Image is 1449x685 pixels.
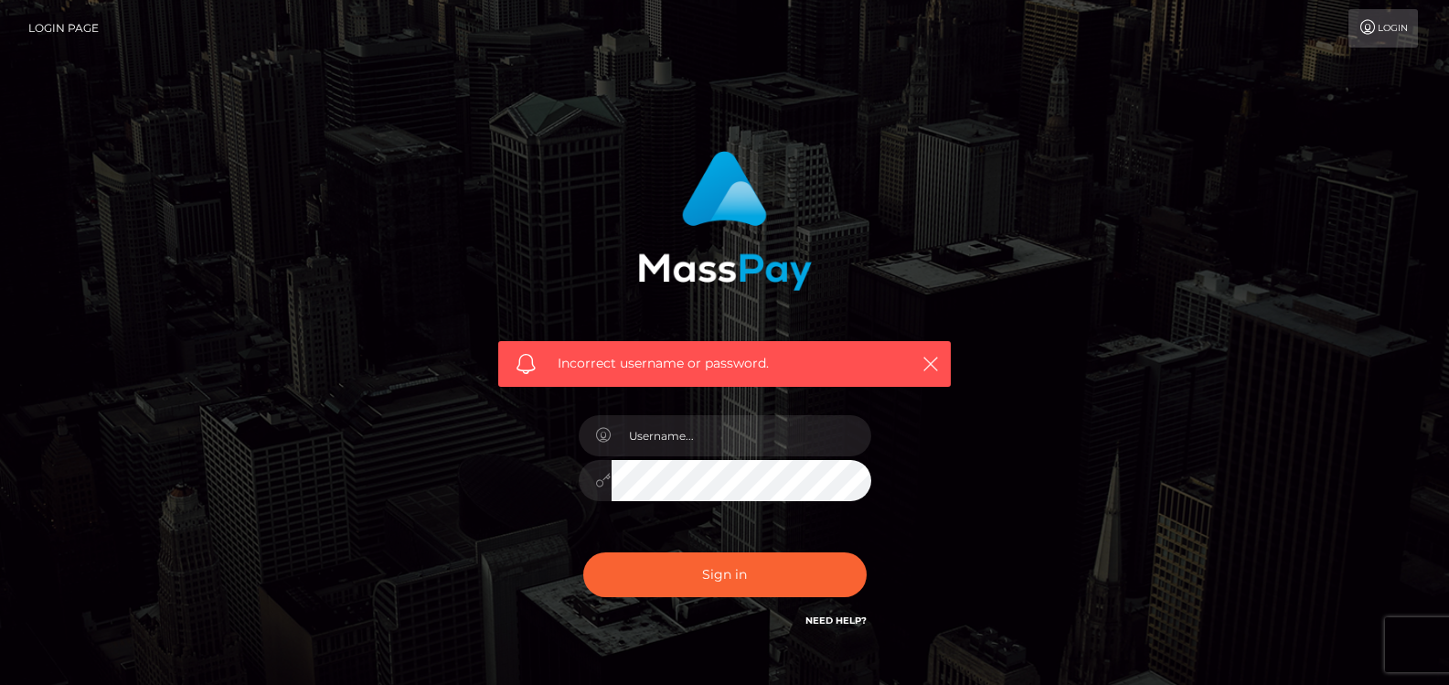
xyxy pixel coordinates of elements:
a: Login Page [28,9,99,48]
span: Incorrect username or password. [558,354,891,373]
img: MassPay Login [638,151,812,291]
input: Username... [612,415,871,456]
button: Sign in [583,552,867,597]
a: Login [1348,9,1418,48]
a: Need Help? [805,615,867,626]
